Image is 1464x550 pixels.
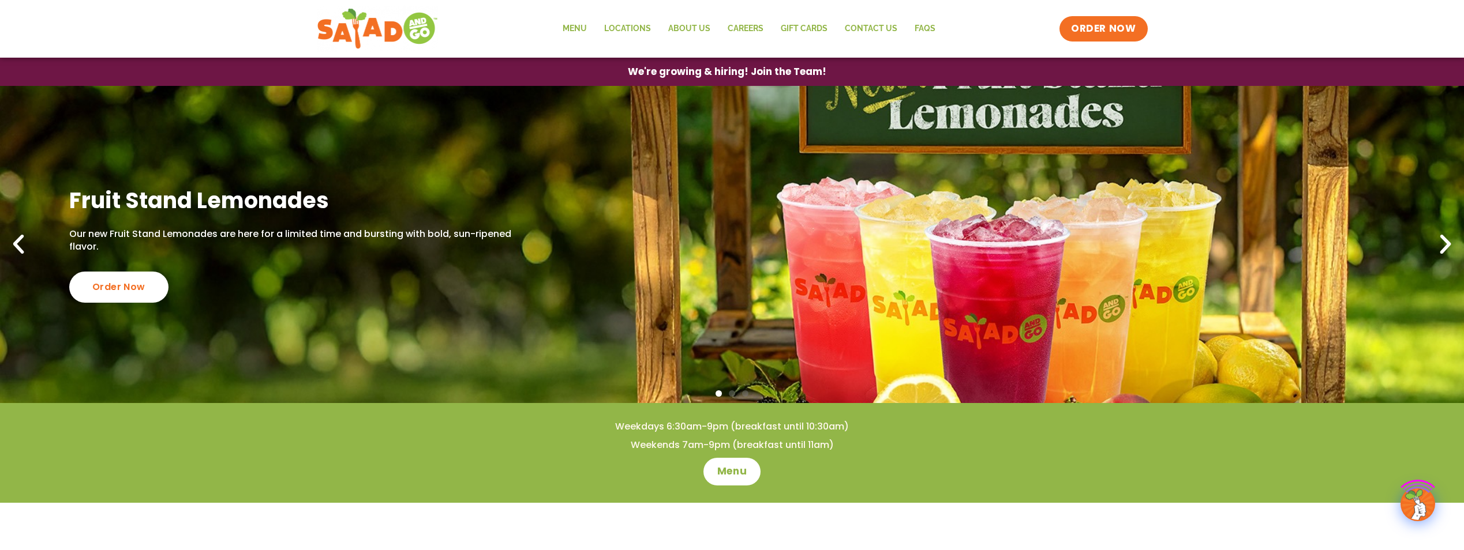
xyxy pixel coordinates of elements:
a: FAQs [906,16,944,42]
img: new-SAG-logo-768×292 [317,6,439,52]
div: Order Now [69,272,169,303]
span: We're growing & hiring! Join the Team! [628,67,826,77]
span: Menu [717,465,747,479]
div: Next slide [1433,232,1458,257]
a: Locations [596,16,660,42]
nav: Menu [554,16,944,42]
a: Contact Us [836,16,906,42]
a: Careers [719,16,772,42]
a: ORDER NOW [1059,16,1147,42]
h2: Fruit Stand Lemonades [69,186,530,214]
h4: Weekdays 6:30am-9pm (breakfast until 10:30am) [23,420,1441,433]
a: GIFT CARDS [772,16,836,42]
span: Go to slide 3 [742,390,748,397]
p: Our new Fruit Stand Lemonades are here for a limited time and bursting with bold, sun-ripened fla... [69,228,530,254]
a: Menu [554,16,596,42]
span: Go to slide 1 [716,390,722,397]
a: About Us [660,16,719,42]
h4: Weekends 7am-9pm (breakfast until 11am) [23,439,1441,451]
span: ORDER NOW [1071,22,1136,36]
span: Go to slide 2 [729,390,735,397]
a: Menu [703,458,761,485]
a: We're growing & hiring! Join the Team! [611,58,844,85]
div: Previous slide [6,232,31,257]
